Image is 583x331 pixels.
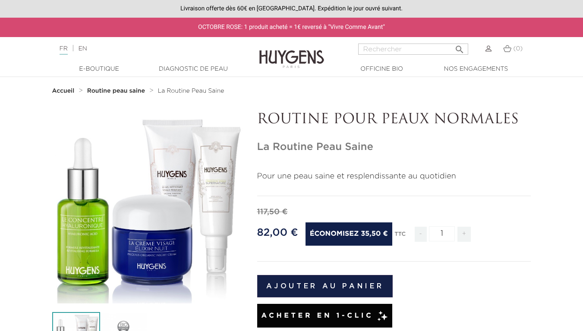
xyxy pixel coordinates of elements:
a: Officine Bio [339,65,425,74]
strong: Routine peau saine [87,88,145,94]
input: Rechercher [358,44,468,55]
p: Pour une peau saine et resplendissante au quotidien [257,171,531,182]
h1: La Routine Peau Saine [257,141,531,153]
a: FR [60,46,68,55]
span: + [457,227,471,242]
input: Quantité [429,226,455,241]
span: (0) [513,46,523,52]
a: Diagnostic de peau [150,65,236,74]
img: Huygens [259,36,324,69]
span: 117,50 € [257,208,288,216]
span: - [415,227,427,242]
span: 82,00 € [257,228,298,238]
strong: Accueil [52,88,75,94]
i:  [454,42,465,52]
a: EN [78,46,87,52]
p: ROUTINE POUR PEAUX NORMALES [257,112,531,128]
div: | [55,44,236,54]
a: Nos engagements [433,65,519,74]
button: Ajouter au panier [257,275,393,297]
button:  [452,41,467,53]
a: Accueil [52,87,76,94]
a: Routine peau saine [87,87,147,94]
div: TTC [394,225,406,248]
span: La Routine Peau Saine [158,88,224,94]
a: E-Boutique [56,65,142,74]
a: La Routine Peau Saine [158,87,224,94]
span: Économisez 35,50 € [306,222,392,246]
